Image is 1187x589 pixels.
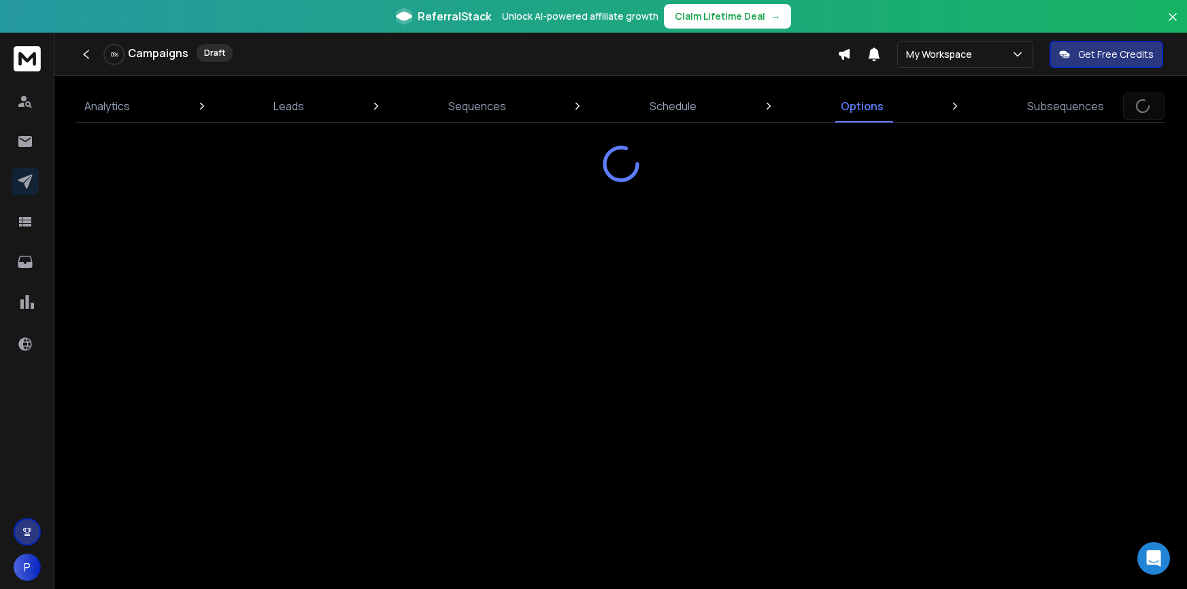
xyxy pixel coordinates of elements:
p: Unlock AI-powered affiliate growth [502,10,658,23]
span: → [771,10,780,23]
div: Draft [197,44,233,62]
button: P [14,554,41,581]
a: Analytics [76,90,138,122]
a: Leads [265,90,312,122]
a: Options [833,90,892,122]
a: Subsequences [1019,90,1112,122]
p: My Workspace [906,48,977,61]
div: Open Intercom Messenger [1137,542,1170,575]
h1: Campaigns [128,45,188,61]
a: Schedule [641,90,705,122]
p: 0 % [111,50,118,58]
p: Sequences [448,98,506,114]
button: Get Free Credits [1050,41,1163,68]
p: Analytics [84,98,130,114]
p: Schedule [650,98,697,114]
button: Close banner [1164,8,1182,41]
p: Get Free Credits [1078,48,1154,61]
p: Options [841,98,884,114]
p: Leads [273,98,304,114]
p: Subsequences [1027,98,1104,114]
button: Claim Lifetime Deal→ [664,4,791,29]
a: Sequences [440,90,514,122]
span: ReferralStack [418,8,491,24]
